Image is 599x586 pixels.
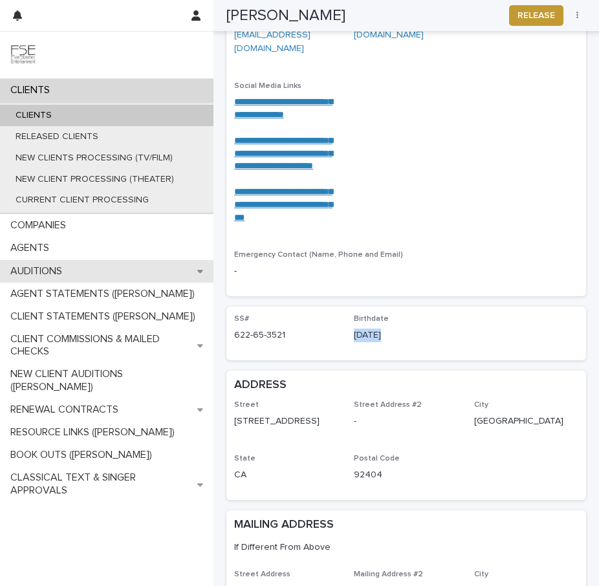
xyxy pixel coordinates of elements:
img: 9JgRvJ3ETPGCJDhvPVA5 [10,42,36,68]
p: - [354,415,458,428]
p: 92404 [354,468,458,482]
span: Street Address #2 [354,401,422,409]
p: NEW CLIENT PROCESSING (THEATER) [5,174,184,185]
p: CLIENT COMMISSIONS & MAILED CHECKS [5,333,197,358]
p: CA [234,468,338,482]
p: [STREET_ADDRESS] [234,415,338,428]
span: Postal Code [354,455,400,462]
p: NEW CLIENT AUDITIONS ([PERSON_NAME]) [5,368,213,393]
button: RELEASE [509,5,563,26]
h2: [PERSON_NAME] [226,6,345,25]
p: [DATE] [354,329,458,342]
span: RELEASE [517,9,555,22]
p: 622-65-3521 [234,329,338,342]
p: CLIENTS [5,110,62,121]
p: AGENT STATEMENTS ([PERSON_NAME]) [5,288,205,300]
span: Birthdate [354,315,389,323]
span: Emergency Contact (Name, Phone and Email) [234,251,403,259]
p: COMPANIES [5,219,76,232]
p: RESOURCE LINKS ([PERSON_NAME]) [5,426,185,439]
p: [GEOGRAPHIC_DATA] [474,415,578,428]
span: Social Media Links [234,82,301,90]
p: CURRENT CLIENT PROCESSING [5,195,159,206]
a: [PERSON_NAME][EMAIL_ADDRESS][DOMAIN_NAME] [234,17,310,53]
span: Street [234,401,259,409]
h2: ADDRESS [234,378,287,393]
p: AGENTS [5,242,60,254]
p: RELEASED CLIENTS [5,131,109,142]
p: If Different From Above [234,541,573,553]
span: City [474,570,488,578]
span: Mailing Address #2 [354,570,423,578]
span: Street Address [234,570,290,578]
span: SS# [234,315,249,323]
p: CLIENT STATEMENTS ([PERSON_NAME]) [5,310,206,323]
p: CLIENTS [5,84,60,96]
p: RENEWAL CONTRACTS [5,404,129,416]
h2: MAILING ADDRESS [234,518,334,532]
p: NEW CLIENTS PROCESSING (TV/FILM) [5,153,183,164]
p: CLASSICAL TEXT & SINGER APPROVALS [5,472,197,496]
span: State [234,455,256,462]
p: BOOK OUTS ([PERSON_NAME]) [5,449,162,461]
span: City [474,401,488,409]
p: - [234,265,578,278]
p: AUDITIONS [5,265,72,277]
